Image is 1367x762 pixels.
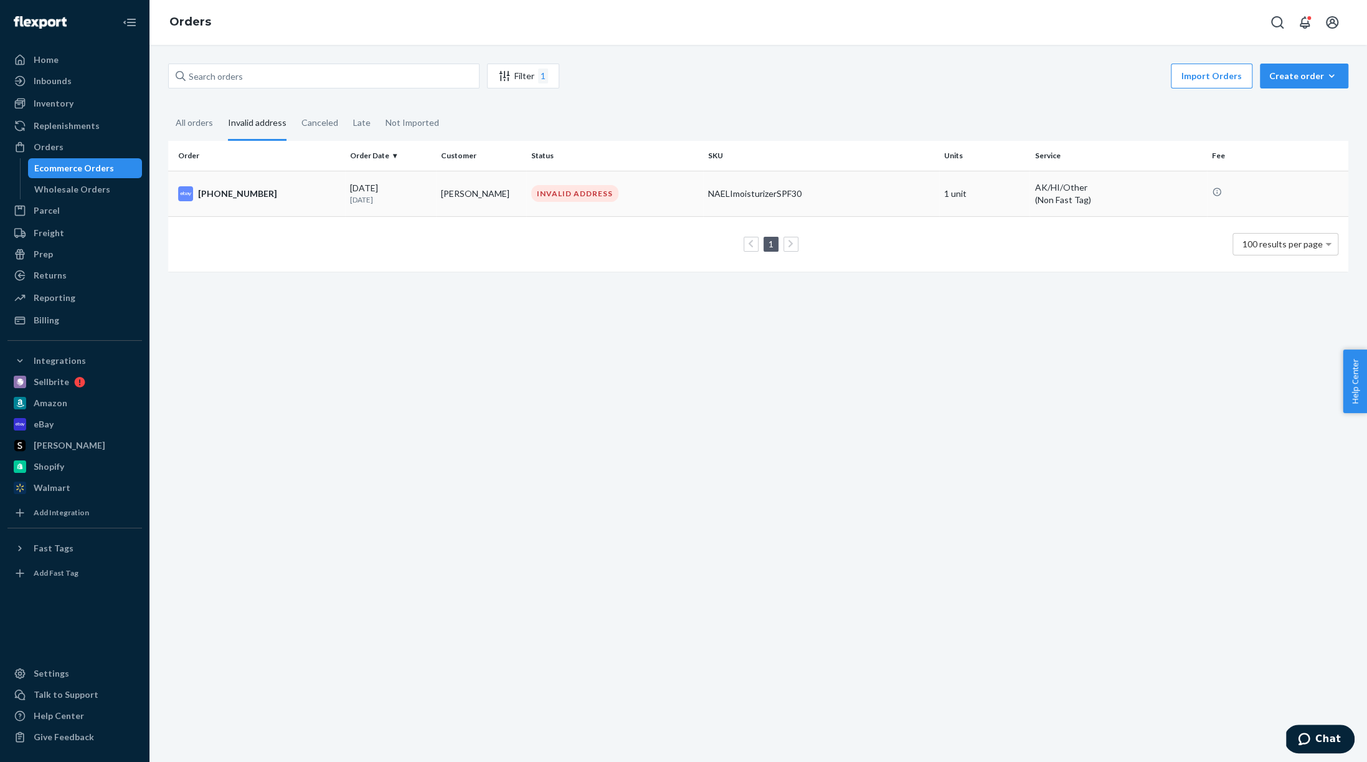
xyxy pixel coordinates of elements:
[7,478,142,498] a: Walmart
[7,244,142,264] a: Prep
[34,269,67,282] div: Returns
[708,188,934,200] div: NAELImoisturizerSPF30
[34,162,114,174] div: Ecommerce Orders
[34,568,78,578] div: Add Fast Tag
[7,706,142,726] a: Help Center
[7,664,142,683] a: Settings
[7,563,142,583] a: Add Fast Tag
[7,223,142,243] a: Freight
[7,50,142,70] a: Home
[34,482,70,494] div: Walmart
[7,503,142,523] a: Add Integration
[1343,350,1367,413] button: Help Center
[7,436,142,455] a: [PERSON_NAME]
[34,204,60,217] div: Parcel
[34,731,94,743] div: Give Feedback
[34,75,72,87] div: Inbounds
[526,141,703,171] th: Status
[34,248,53,260] div: Prep
[7,372,142,392] a: Sellbrite
[7,137,142,157] a: Orders
[7,414,142,434] a: eBay
[7,393,142,413] a: Amazon
[34,97,73,110] div: Inventory
[34,54,59,66] div: Home
[168,141,345,171] th: Order
[1292,10,1317,35] button: Open notifications
[1286,725,1355,756] iframe: Opens a widget where you can chat to one of our agents
[14,16,67,29] img: Flexport logo
[117,10,142,35] button: Close Navigation
[939,171,1029,216] td: 1 unit
[34,314,59,326] div: Billing
[176,107,213,139] div: All orders
[1260,64,1348,88] button: Create order
[1029,141,1206,171] th: Service
[488,69,559,83] div: Filter
[34,141,64,153] div: Orders
[159,4,221,40] ol: breadcrumbs
[169,15,211,29] a: Orders
[1265,10,1290,35] button: Open Search Box
[345,141,435,171] th: Order Date
[168,64,480,88] input: Search orders
[1034,194,1201,206] div: (Non Fast Tag)
[7,727,142,747] button: Give Feedback
[34,227,64,239] div: Freight
[7,685,142,705] button: Talk to Support
[7,310,142,330] a: Billing
[766,239,776,249] a: Page 1 is your current page
[441,150,521,161] div: Customer
[7,265,142,285] a: Returns
[228,107,286,141] div: Invalid address
[7,538,142,558] button: Fast Tags
[7,351,142,371] button: Integrations
[7,71,142,91] a: Inbounds
[34,507,89,518] div: Add Integration
[34,542,73,555] div: Fast Tags
[939,141,1029,171] th: Units
[34,688,98,701] div: Talk to Support
[34,667,69,680] div: Settings
[487,64,559,88] button: Filter
[28,179,143,199] a: Wholesale Orders
[34,292,75,304] div: Reporting
[34,439,105,452] div: [PERSON_NAME]
[436,171,526,216] td: [PERSON_NAME]
[1242,239,1323,249] span: 100 results per page
[34,183,110,196] div: Wholesale Orders
[386,107,439,139] div: Not Imported
[7,201,142,221] a: Parcel
[7,288,142,308] a: Reporting
[301,107,338,139] div: Canceled
[1034,181,1201,194] p: AK/HI/Other
[34,460,64,473] div: Shopify
[34,355,86,367] div: Integrations
[350,182,430,205] div: [DATE]
[34,120,100,132] div: Replenishments
[7,457,142,477] a: Shopify
[178,186,340,201] div: [PHONE_NUMBER]
[7,116,142,136] a: Replenishments
[353,107,371,139] div: Late
[1207,141,1348,171] th: Fee
[1269,70,1339,82] div: Create order
[531,185,618,202] div: INVALID ADDRESS
[350,194,430,205] p: [DATE]
[34,710,84,722] div: Help Center
[538,69,548,83] div: 1
[1320,10,1345,35] button: Open account menu
[7,93,142,113] a: Inventory
[34,376,69,388] div: Sellbrite
[34,418,54,431] div: eBay
[1171,64,1252,88] button: Import Orders
[703,141,939,171] th: SKU
[34,397,67,409] div: Amazon
[28,158,143,178] a: Ecommerce Orders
